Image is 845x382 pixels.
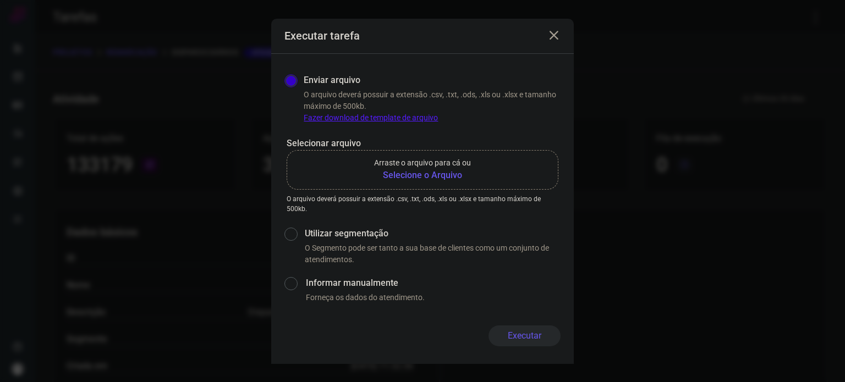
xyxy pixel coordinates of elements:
p: O Segmento pode ser tanto a sua base de clientes como um conjunto de atendimentos. [305,242,561,265]
p: Forneça os dados do atendimento. [306,292,561,303]
p: Selecionar arquivo [287,137,558,150]
label: Enviar arquivo [304,74,360,87]
p: Arraste o arquivo para cá ou [374,157,471,169]
label: Informar manualmente [306,276,561,290]
p: O arquivo deverá possuir a extensão .csv, .txt, .ods, .xls ou .xlsx e tamanho máximo de 500kb. [304,89,561,124]
label: Utilizar segmentação [305,227,561,240]
p: O arquivo deverá possuir a extensão .csv, .txt, .ods, .xls ou .xlsx e tamanho máximo de 500kb. [287,194,558,214]
button: Executar [489,325,561,346]
h3: Executar tarefa [284,29,360,42]
b: Selecione o Arquivo [374,169,471,182]
a: Fazer download de template de arquivo [304,113,438,122]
